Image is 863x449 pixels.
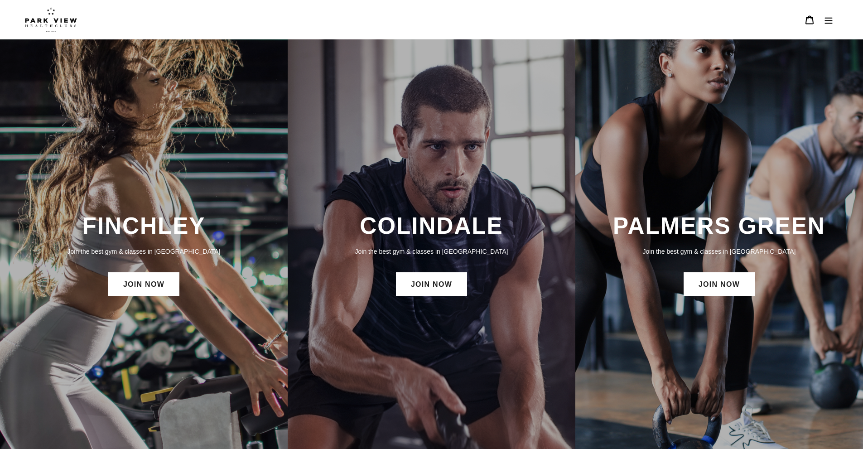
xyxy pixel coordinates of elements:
p: Join the best gym & classes in [GEOGRAPHIC_DATA] [297,246,566,256]
a: JOIN NOW: Finchley Membership [108,272,179,296]
h3: FINCHLEY [9,212,279,240]
h3: COLINDALE [297,212,566,240]
h3: PALMERS GREEN [584,212,854,240]
a: JOIN NOW: Colindale Membership [396,272,467,296]
p: Join the best gym & classes in [GEOGRAPHIC_DATA] [9,246,279,256]
img: Park view health clubs is a gym near you. [25,7,77,32]
button: Menu [819,10,838,29]
a: JOIN NOW: Palmers Green Membership [684,272,755,296]
p: Join the best gym & classes in [GEOGRAPHIC_DATA] [584,246,854,256]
